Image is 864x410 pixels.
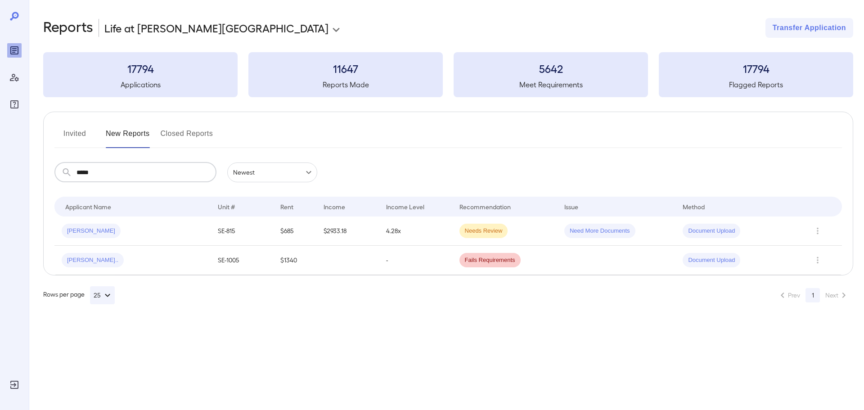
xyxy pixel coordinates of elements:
[683,201,705,212] div: Method
[564,201,579,212] div: Issue
[43,18,93,38] h2: Reports
[90,286,115,304] button: 25
[459,227,508,235] span: Needs Review
[43,52,853,97] summary: 17794Applications11647Reports Made5642Meet Requirements17794Flagged Reports
[65,201,111,212] div: Applicant Name
[43,61,238,76] h3: 17794
[227,162,317,182] div: Newest
[273,216,316,246] td: $685
[805,288,820,302] button: page 1
[659,61,853,76] h3: 17794
[43,79,238,90] h5: Applications
[810,253,825,267] button: Row Actions
[106,126,150,148] button: New Reports
[62,256,124,265] span: [PERSON_NAME]..
[248,61,443,76] h3: 11647
[564,227,635,235] span: Need More Documents
[386,201,424,212] div: Income Level
[43,286,115,304] div: Rows per page
[454,61,648,76] h3: 5642
[218,201,235,212] div: Unit #
[161,126,213,148] button: Closed Reports
[765,18,853,38] button: Transfer Application
[280,201,295,212] div: Rent
[7,70,22,85] div: Manage Users
[273,246,316,275] td: $1340
[104,21,328,35] p: Life at [PERSON_NAME][GEOGRAPHIC_DATA]
[54,126,95,148] button: Invited
[211,216,273,246] td: SE-815
[683,227,740,235] span: Document Upload
[810,224,825,238] button: Row Actions
[454,79,648,90] h5: Meet Requirements
[62,227,121,235] span: [PERSON_NAME]
[248,79,443,90] h5: Reports Made
[7,378,22,392] div: Log Out
[7,43,22,58] div: Reports
[379,246,452,275] td: -
[7,97,22,112] div: FAQ
[324,201,345,212] div: Income
[659,79,853,90] h5: Flagged Reports
[683,256,740,265] span: Document Upload
[459,256,521,265] span: Fails Requirements
[379,216,452,246] td: 4.28x
[316,216,379,246] td: $2933.18
[211,246,273,275] td: SE-1005
[459,201,511,212] div: Recommendation
[773,288,853,302] nav: pagination navigation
